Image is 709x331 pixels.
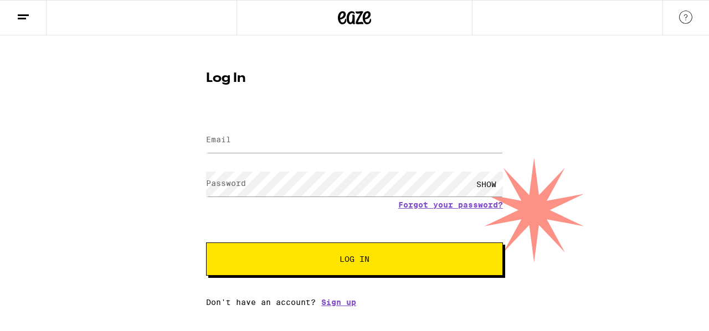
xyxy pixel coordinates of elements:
a: Forgot your password? [398,200,503,209]
input: Email [206,128,503,153]
h1: Log In [206,72,503,85]
label: Password [206,179,246,188]
div: SHOW [470,172,503,196]
span: Hi. Need any help? [7,8,80,17]
label: Email [206,135,231,144]
div: Don't have an account? [206,298,503,307]
span: Log In [340,255,369,263]
button: Log In [206,242,503,276]
a: Sign up [321,298,356,307]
